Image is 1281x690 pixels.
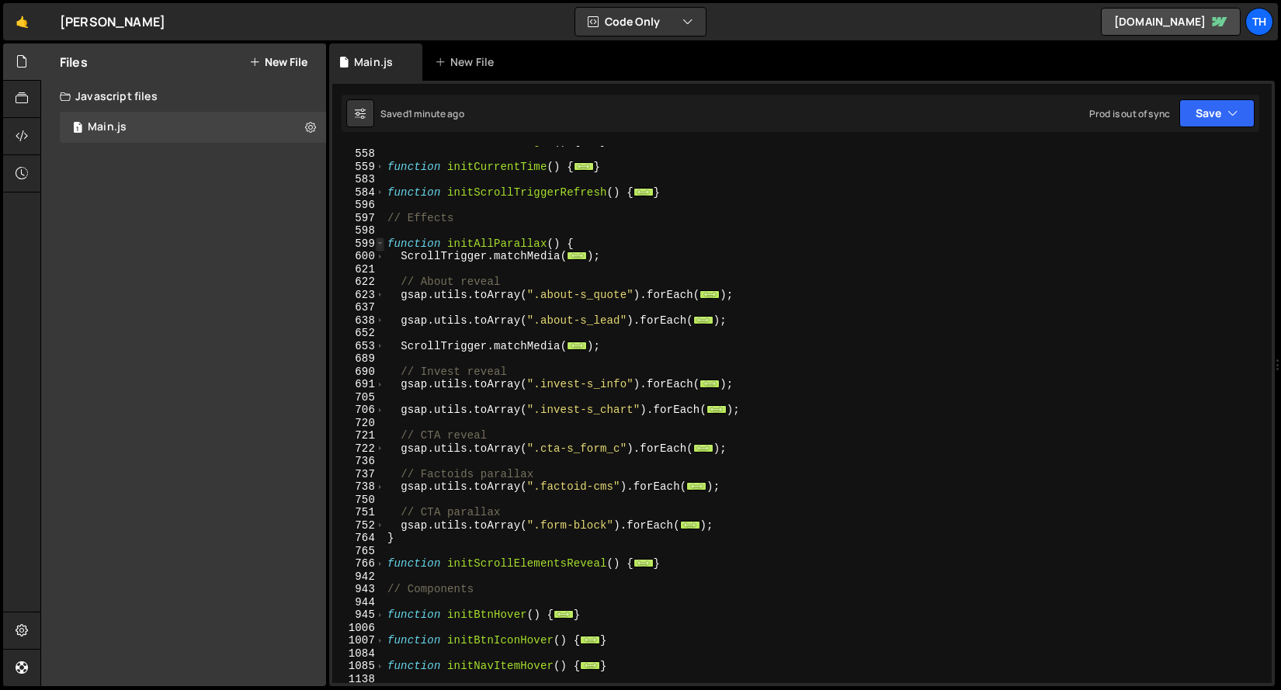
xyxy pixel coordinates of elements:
div: 596 [332,199,385,212]
div: 720 [332,417,385,430]
div: New File [435,54,500,70]
div: 766 [332,557,385,570]
div: 943 [332,583,385,596]
span: ... [693,443,713,452]
div: 750 [332,494,385,507]
div: 721 [332,429,385,442]
div: 945 [332,609,385,622]
div: 705 [332,391,385,404]
div: 652 [332,327,385,340]
div: 638 [332,314,385,328]
div: 751 [332,506,385,519]
button: Code Only [575,8,706,36]
span: ... [554,610,574,619]
div: 558 [332,147,385,161]
div: [PERSON_NAME] [60,12,165,31]
div: 722 [332,442,385,456]
div: 653 [332,340,385,353]
div: 706 [332,404,385,417]
div: 1 minute ago [408,107,464,120]
span: ... [700,290,720,298]
span: ... [687,482,707,491]
div: 752 [332,519,385,532]
div: 942 [332,570,385,584]
a: 🤙 [3,3,41,40]
span: ... [680,520,700,529]
div: Saved [380,107,464,120]
div: 737 [332,468,385,481]
div: Prod is out of sync [1089,107,1170,120]
div: 583 [332,173,385,186]
div: 765 [332,545,385,558]
div: 622 [332,276,385,289]
span: ... [581,661,601,670]
span: ... [693,315,713,324]
h2: Files [60,54,88,71]
div: 1007 [332,634,385,647]
div: 1138 [332,673,385,686]
div: 623 [332,289,385,302]
div: 764 [332,532,385,545]
span: ... [568,251,588,260]
div: Main.js [354,54,393,70]
span: ... [706,405,727,414]
div: Main.js [88,120,127,134]
div: 738 [332,480,385,494]
div: 736 [332,455,385,468]
div: 691 [332,378,385,391]
button: Save [1179,99,1255,127]
div: 598 [332,224,385,238]
div: 597 [332,212,385,225]
span: ... [568,341,588,349]
a: Th [1245,8,1273,36]
span: 1 [73,123,82,135]
div: 1084 [332,647,385,661]
span: ... [634,187,654,196]
button: New File [249,56,307,68]
span: ... [581,636,601,644]
div: 944 [332,596,385,609]
div: Javascript files [41,81,326,112]
span: ... [700,380,720,388]
div: 559 [332,161,385,174]
a: [DOMAIN_NAME] [1101,8,1241,36]
div: 637 [332,301,385,314]
div: 584 [332,186,385,199]
div: 690 [332,366,385,379]
div: 1085 [332,660,385,673]
div: 600 [332,250,385,263]
span: ... [634,559,654,567]
div: 16840/46037.js [60,112,326,143]
div: 599 [332,238,385,251]
div: 621 [332,263,385,276]
span: ... [574,161,594,170]
div: 689 [332,352,385,366]
div: 1006 [332,622,385,635]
